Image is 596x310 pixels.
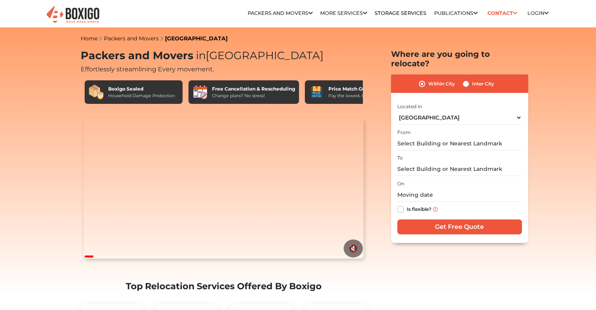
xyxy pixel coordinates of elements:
label: Is flexible? [407,205,431,213]
h2: Where are you going to relocate? [391,49,528,68]
img: info [433,207,438,212]
a: Contact [485,7,520,19]
a: [GEOGRAPHIC_DATA] [165,35,228,42]
label: On [397,180,404,187]
a: Home [81,35,98,42]
input: Moving date [397,188,522,202]
label: Inter City [472,79,494,89]
img: Free Cancellation & Rescheduling [192,84,208,100]
img: Boxigo Sealed [89,84,104,100]
span: Effortlessly streamlining Every movement. [81,65,214,73]
a: Login [527,10,549,16]
a: Packers and Movers [248,10,313,16]
div: Change plans? No stress! [212,92,295,99]
div: Household Damage Protection [108,92,175,99]
a: Publications [434,10,478,16]
div: Pay the lowest. Guaranteed! [328,92,388,99]
a: Storage Services [375,10,426,16]
a: Packers and Movers [104,35,159,42]
label: Within City [428,79,455,89]
img: Boxigo [45,5,100,24]
label: From [397,129,411,136]
div: Free Cancellation & Rescheduling [212,85,295,92]
input: Select Building or Nearest Landmark [397,137,522,150]
div: Boxigo Sealed [108,85,175,92]
h1: Packers and Movers [81,49,367,62]
span: in [196,49,206,62]
div: Price Match Guarantee [328,85,388,92]
img: Price Match Guarantee [309,84,324,100]
h2: Top Relocation Services Offered By Boxigo [81,281,367,292]
button: 🔇 [344,239,363,257]
label: To [397,154,403,161]
input: Get Free Quote [397,219,522,234]
a: More services [320,10,367,16]
label: Located in [397,103,422,110]
span: [GEOGRAPHIC_DATA] [193,49,324,62]
input: Select Building or Nearest Landmark [397,162,522,176]
video: Your browser does not support the video tag. [83,118,364,259]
